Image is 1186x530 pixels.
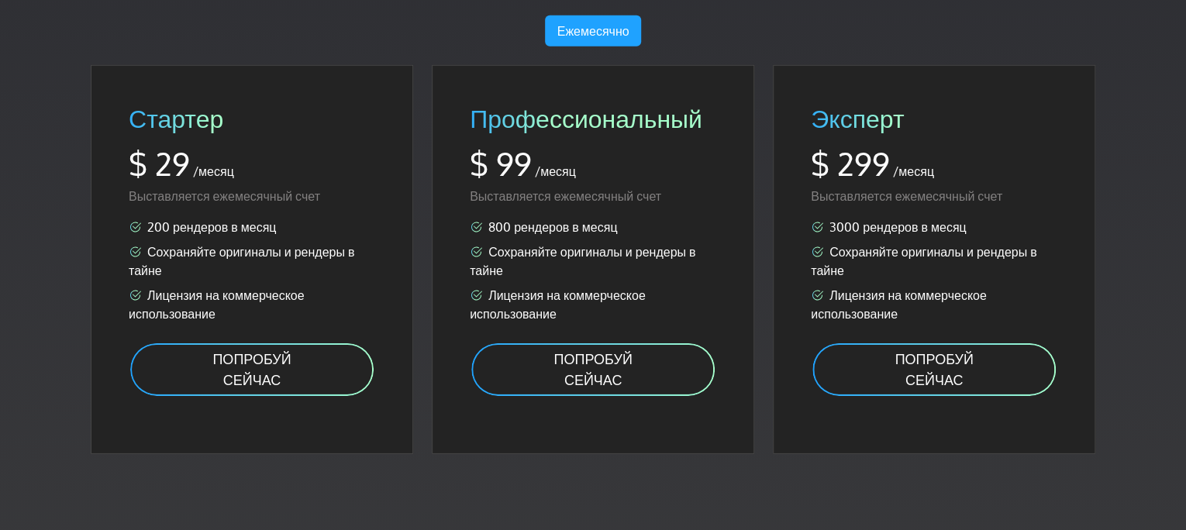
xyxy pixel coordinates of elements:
[147,219,276,235] ya-tr-span: 200 рендеров в месяц
[129,244,354,278] ya-tr-span: Сохраняйте оригиналы и рендеры в тайне
[470,286,716,323] li: Лицензия на коммерческое использование
[811,286,1057,323] li: Лицензия на коммерческое использование
[470,102,702,134] ya-tr-span: Профессиональный
[811,102,904,134] ya-tr-span: Эксперт
[811,243,1057,280] li: Сохраняйте оригиналы и рендеры в тайне
[212,350,291,388] ya-tr-span: ПОПРОБУЙ СЕЙЧАС
[470,188,661,204] span: Выставляется ежемесячный счет
[129,144,190,183] ya-tr-span: $ 29
[129,287,305,322] ya-tr-span: Лицензия на коммерческое использование
[193,163,234,179] ya-tr-span: /месяц
[488,219,617,235] ya-tr-span: 800 рендеров в месяц
[470,243,716,280] li: Сохраняйте оригиналы и рендеры в тайне
[811,342,1057,397] a: ПОПРОБУЙ СЕЙЧАС
[470,144,532,183] ya-tr-span: $ 99
[829,219,966,235] ya-tr-span: 3000 рендеров в месяц
[535,163,576,179] ya-tr-span: /месяц
[129,102,223,134] ya-tr-span: Стартер
[557,23,629,39] ya-tr-span: Ежемесячно
[811,188,1002,204] span: Выставляется ежемесячный счет
[811,144,890,183] ya-tr-span: $ 299
[893,163,934,179] ya-tr-span: /месяц
[129,188,320,204] ya-tr-span: Выставляется ежемесячный счет
[129,342,375,397] a: ПОПРОБУЙ СЕЙЧАС
[470,342,716,397] a: ПОПРОБУЙ СЕЙЧАС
